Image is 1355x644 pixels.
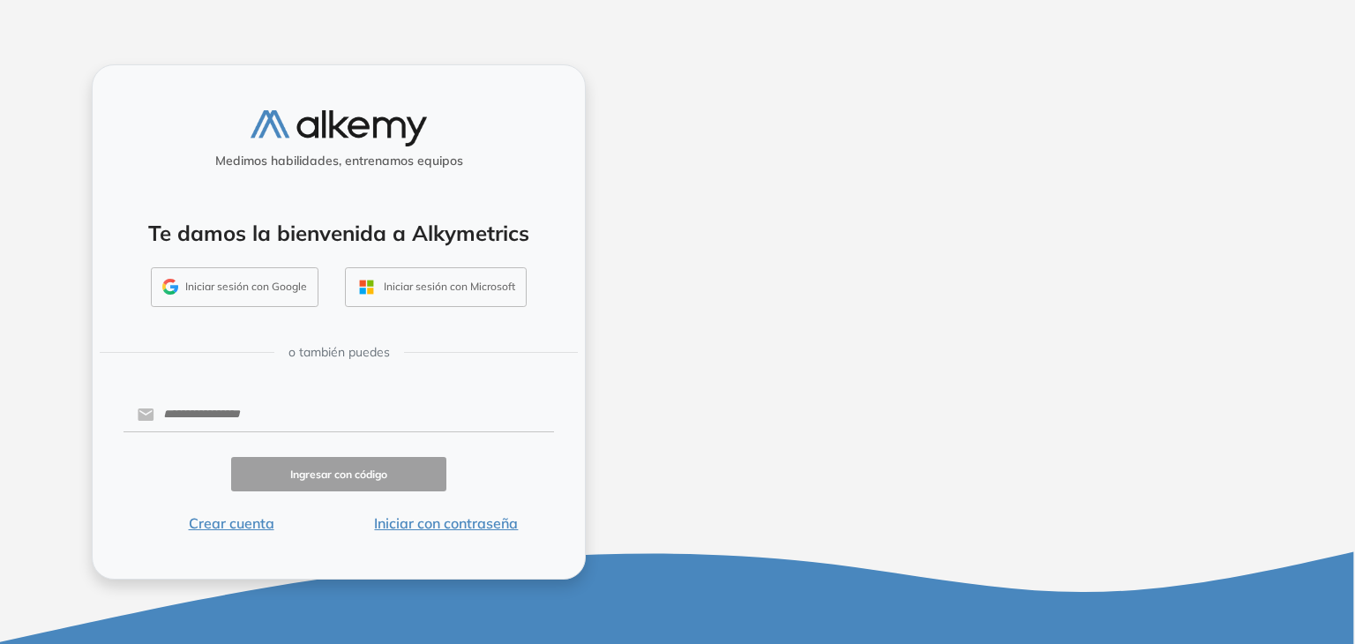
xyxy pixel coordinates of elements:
iframe: Chat Widget [1038,440,1355,644]
h4: Te damos la bienvenida a Alkymetrics [116,221,562,246]
button: Iniciar sesión con Microsoft [345,267,527,308]
img: GMAIL_ICON [162,279,178,295]
button: Crear cuenta [124,513,339,534]
img: OUTLOOK_ICON [356,277,377,297]
button: Iniciar sesión con Google [151,267,318,308]
button: Iniciar con contraseña [339,513,554,534]
img: logo-alkemy [251,110,427,146]
span: o también puedes [288,343,390,362]
h5: Medimos habilidades, entrenamos equipos [100,154,578,168]
button: Ingresar con código [231,457,446,491]
div: Widget de chat [1038,440,1355,644]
